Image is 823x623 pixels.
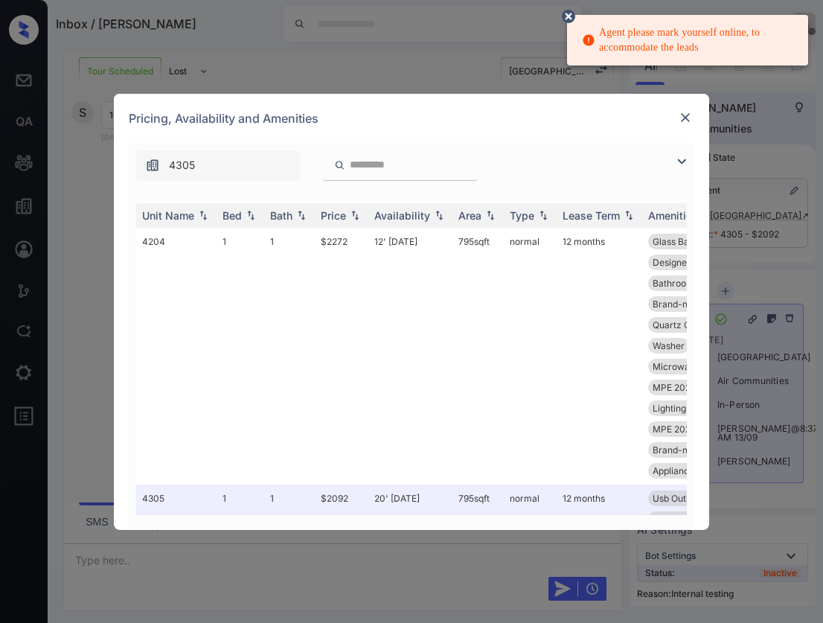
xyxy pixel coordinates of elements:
span: 4305 [169,157,195,173]
div: Amenities [648,209,698,222]
td: 4204 [136,228,217,485]
div: Area [458,209,481,222]
span: MPE 2025 Fitnes... [653,424,730,435]
td: 12 months [557,228,642,485]
span: Washer [653,340,685,351]
div: Unit Name [142,209,194,222]
td: 1 [264,228,315,485]
td: 1 [217,228,264,485]
div: Availability [374,209,430,222]
img: icon-zuma [334,159,345,172]
img: sorting [243,210,258,220]
img: icon-zuma [145,158,160,173]
span: Flooring Wood 2... [653,514,727,525]
div: Pricing, Availability and Amenities [114,94,709,143]
span: MPE 2023 Dog Pa... [653,382,735,393]
span: Microwave [653,361,700,372]
td: 12' [DATE] [368,228,452,485]
td: normal [504,228,557,485]
img: close [678,110,693,125]
img: sorting [432,210,446,220]
div: Price [321,209,346,222]
img: sorting [348,210,362,220]
span: Designer Cabine... [653,257,729,268]
span: Bathroom Upgrad... [653,278,734,289]
span: Usb Outlet [653,493,696,504]
div: Agent please mark yourself online, to accommodate the leads [582,19,796,61]
td: 795 sqft [452,228,504,485]
td: $2272 [315,228,368,485]
img: icon-zuma [673,153,691,170]
div: Bath [270,209,292,222]
img: sorting [621,210,636,220]
span: Quartz Countert... [653,319,728,330]
span: Appliances Stai... [653,465,724,476]
img: sorting [196,210,211,220]
div: Lease Term [563,209,620,222]
div: Type [510,209,534,222]
img: sorting [294,210,309,220]
span: Brand-new Kitch... [653,444,731,456]
span: Glass Backsplas... [653,236,728,247]
span: Brand-new Bathr... [653,298,731,310]
img: sorting [483,210,498,220]
div: Bed [222,209,242,222]
img: sorting [536,210,551,220]
span: Lighting Pendan... [653,403,727,414]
